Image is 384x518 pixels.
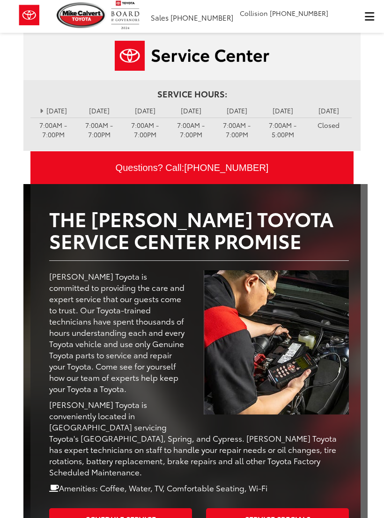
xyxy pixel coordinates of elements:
[204,270,349,414] img: Service Center | Mike Calvert Toyota in Houston TX
[30,41,354,71] a: Service Center | Mike Calvert Toyota in Houston TX
[184,163,268,173] span: [PHONE_NUMBER]
[30,104,76,118] td: [DATE]
[240,8,268,18] span: Collision
[115,41,269,71] img: Service Center | Mike Calvert Toyota in Houston TX
[122,118,168,141] td: 7:00AM - 7:00PM
[49,482,349,493] p: Amenities: Coffee, Water, TV, Comfortable Seating, Wi-Fi
[57,2,106,28] img: Mike Calvert Toyota
[30,118,76,141] td: 7:00AM - 7:00PM
[170,12,233,22] span: [PHONE_NUMBER]
[214,118,260,141] td: 7:00AM - 7:00PM
[30,151,354,185] a: Questions? Call:[PHONE_NUMBER]
[49,270,349,394] p: [PERSON_NAME] Toyota is committed to providing the care and expert service that our guests come t...
[168,104,214,118] td: [DATE]
[168,118,214,141] td: 7:00AM - 7:00PM
[214,104,260,118] td: [DATE]
[76,104,122,118] td: [DATE]
[260,118,306,141] td: 7:00AM - 5:00PM
[122,104,168,118] td: [DATE]
[260,104,306,118] td: [DATE]
[306,104,352,118] td: [DATE]
[270,8,328,18] span: [PHONE_NUMBER]
[30,151,354,185] div: Questions? Call:
[151,12,169,22] span: Sales
[76,118,122,141] td: 7:00AM - 7:00PM
[30,89,354,99] h4: Service Hours:
[49,207,349,251] h2: The [PERSON_NAME] Toyota Service Center Promise
[49,399,349,477] p: [PERSON_NAME] Toyota is conveniently located in [GEOGRAPHIC_DATA] servicing Toyota's [GEOGRAPHIC_...
[306,118,352,132] td: Closed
